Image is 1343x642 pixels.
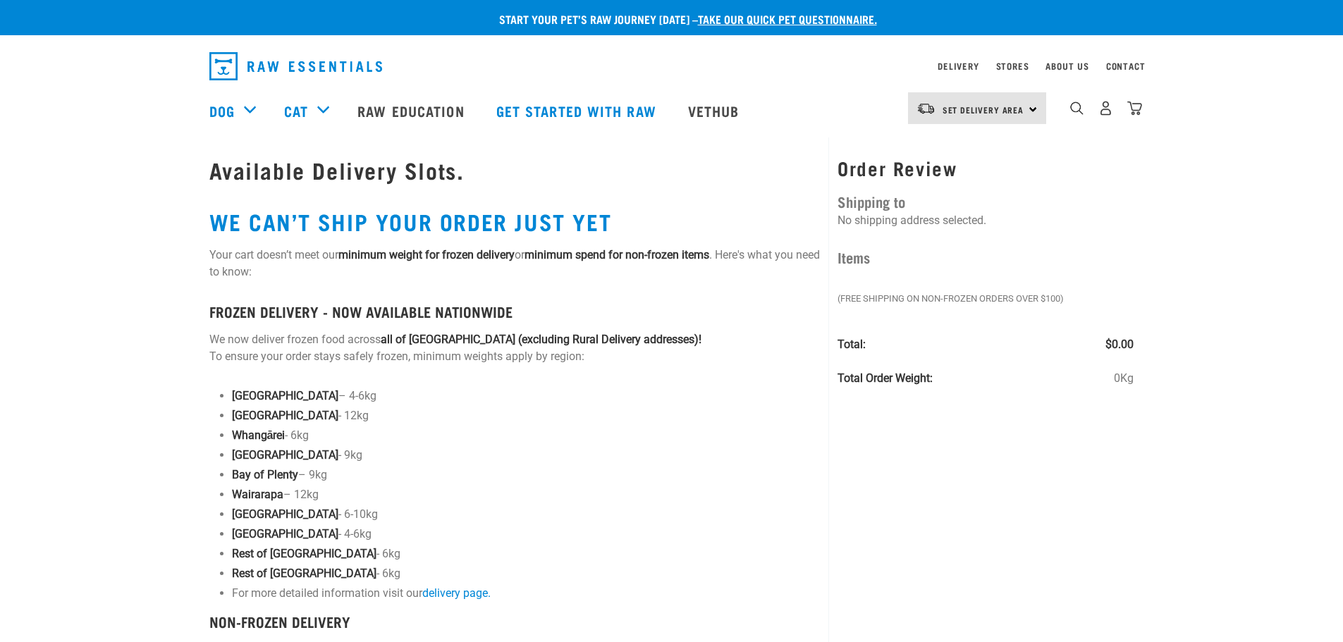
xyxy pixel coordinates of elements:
strong: [GEOGRAPHIC_DATA] [232,527,338,541]
p: For more detailed information visit our [232,585,821,602]
strong: Bay of Plenty [232,468,298,481]
strong: Wairarapa [232,488,283,501]
p: – 12kg [232,486,821,503]
a: delivery page. [422,586,491,600]
p: - 4-6kg [232,526,821,543]
a: Cat [284,100,308,121]
strong: [GEOGRAPHIC_DATA] [232,389,338,402]
p: - 6kg [232,545,821,562]
img: home-icon-1@2x.png [1070,101,1084,115]
p: We now deliver frozen food across To ensure your order stays safely frozen, minimum weights apply... [209,331,821,365]
img: user.png [1098,101,1113,116]
strong: Whangārei [232,428,286,442]
a: Stores [996,63,1029,68]
a: Get started with Raw [482,82,674,139]
a: take our quick pet questionnaire. [698,16,877,22]
img: Raw Essentials Logo [209,52,382,80]
strong: [GEOGRAPHIC_DATA] [232,409,338,422]
p: - 9kg [232,447,821,464]
a: About Us [1045,63,1088,68]
em: (Free Shipping on Non-Frozen orders over $100) [838,292,1141,306]
strong: [GEOGRAPHIC_DATA] [232,448,338,462]
a: Contact [1106,63,1146,68]
a: Vethub [674,82,757,139]
span: 0Kg [1114,370,1134,387]
strong: Total: [838,338,866,351]
span: Set Delivery Area [943,107,1024,112]
h4: NON-FROZEN DELIVERY [209,613,821,629]
a: Raw Education [343,82,482,139]
h1: Available Delivery Slots. [209,157,821,183]
strong: Rest of [GEOGRAPHIC_DATA] [232,547,376,560]
p: No shipping address selected. [838,212,1134,229]
h2: WE CAN’T SHIP YOUR ORDER JUST YET [209,209,821,234]
img: van-moving.png [916,102,936,115]
strong: minimum spend for non-frozen items [525,248,709,261]
h3: Order Review [838,157,1134,179]
h4: Shipping to [838,190,1134,212]
p: – 4-6kg [232,388,821,405]
p: - 6-10kg [232,506,821,523]
strong: all of [GEOGRAPHIC_DATA] (excluding Rural Delivery addresses)! [381,333,701,346]
img: home-icon@2x.png [1127,101,1142,116]
strong: Total Order Weight: [838,371,933,385]
p: - 6kg [232,565,821,582]
p: – 9kg [232,467,821,483]
nav: dropdown navigation [198,47,1146,86]
a: Delivery [938,63,979,68]
strong: [GEOGRAPHIC_DATA] [232,507,338,521]
strong: Rest of [GEOGRAPHIC_DATA] [232,567,376,580]
h4: Items [838,246,1134,268]
p: - 12kg [232,407,821,424]
p: - 6kg [232,427,821,444]
a: Dog [209,100,235,121]
strong: minimum weight for frozen delivery [338,248,515,261]
h4: FROZEN DELIVERY - NOW AVAILABLE NATIONWIDE [209,303,821,319]
span: $0.00 [1105,336,1134,353]
p: Your cart doesn’t meet our or . Here's what you need to know: [209,247,821,280]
